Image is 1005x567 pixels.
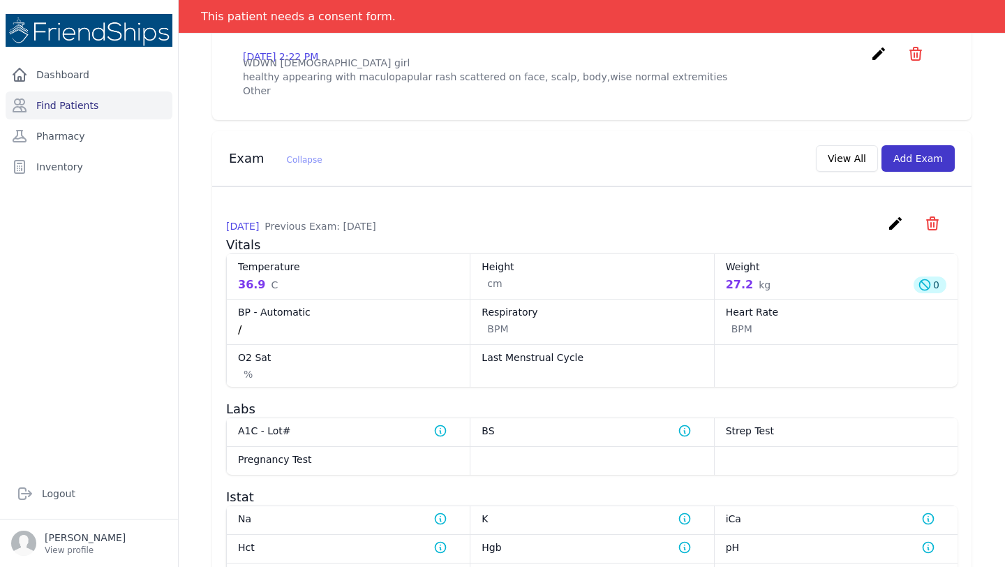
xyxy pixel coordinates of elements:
h3: Exam [229,150,322,167]
dt: Weight [726,260,946,274]
dt: iCa [726,512,946,526]
span: Istat [226,489,254,504]
dt: A1C - Lot# [238,424,459,438]
i: create [887,215,904,232]
div: 27.2 [726,277,770,293]
span: BPM [487,322,508,336]
p: [PERSON_NAME] [45,531,126,545]
dt: BP - Automatic [238,305,459,319]
dt: Respiratory [482,305,702,319]
a: Find Patients [6,91,172,119]
a: create [870,52,891,65]
button: Add Exam [881,145,955,172]
dt: Strep Test [726,424,946,438]
dt: O2 Sat [238,351,459,364]
dt: Heart Rate [726,305,946,319]
span: Vitals [226,237,260,252]
dt: Na [238,512,459,526]
span: Collapse [287,155,322,165]
a: [PERSON_NAME] View profile [11,531,167,556]
div: / [238,322,241,339]
div: 0 [914,277,946,293]
span: Labs [226,402,255,416]
dt: BS [482,424,702,438]
dt: Last Menstrual Cycle [482,351,702,364]
dt: pH [726,540,946,554]
dt: Temperature [238,260,459,274]
span: % [244,367,253,381]
dt: Hgb [482,540,702,554]
p: [DATE] [226,219,376,233]
dt: Height [482,260,702,274]
span: BPM [731,322,752,336]
img: Medical Missions EMR [6,14,172,47]
a: create [887,221,907,235]
dt: Pregnancy Test [238,452,459,466]
a: Dashboard [6,61,172,89]
span: C [271,278,278,292]
span: kg [759,278,770,292]
i: create [870,45,887,62]
p: WDWN [DEMOGRAPHIC_DATA] girl healthy appearing with maculopapular rash scattered on face, scalp, ... [243,56,941,98]
p: [DATE] 2:22 PM [243,50,318,64]
span: Previous Exam: [DATE] [265,221,375,232]
button: View All [816,145,878,172]
dt: K [482,512,702,526]
dt: Hct [238,540,459,554]
a: Pharmacy [6,122,172,150]
div: 36.9 [238,277,278,293]
a: Inventory [6,153,172,181]
a: Logout [11,480,167,508]
p: View profile [45,545,126,556]
span: cm [487,277,502,290]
